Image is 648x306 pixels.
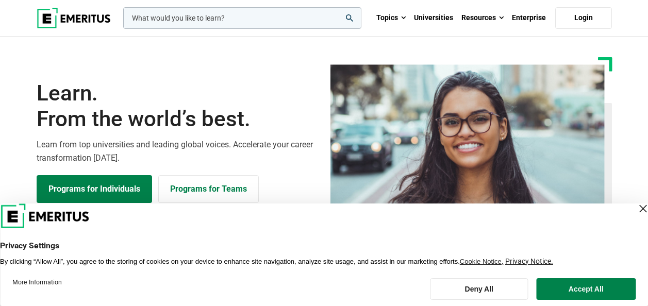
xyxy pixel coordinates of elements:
[37,138,318,164] p: Learn from top universities and leading global voices. Accelerate your career transformation [DATE].
[123,7,361,29] input: woocommerce-product-search-field-0
[555,7,612,29] a: Login
[37,80,318,132] h1: Learn.
[37,175,152,203] a: Explore Programs
[330,64,605,226] img: Learn from the world's best
[158,175,259,203] a: Explore for Business
[37,106,318,132] span: From the world’s best.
